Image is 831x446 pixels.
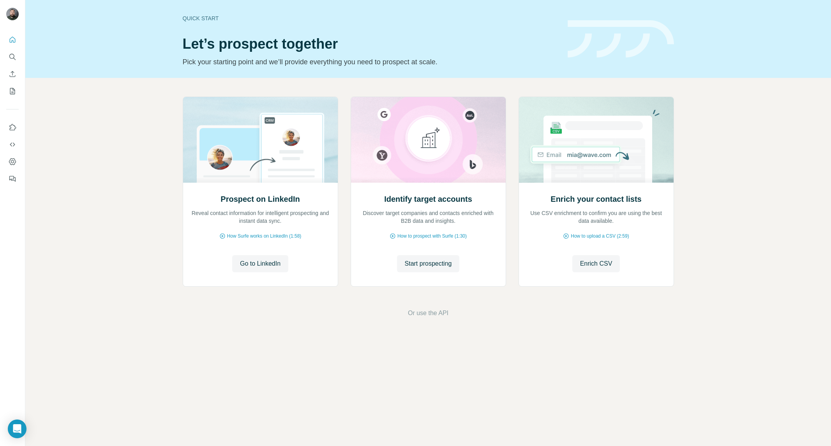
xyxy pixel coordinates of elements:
h2: Identify target accounts [384,194,472,204]
img: Prospect on LinkedIn [183,97,338,183]
span: Go to LinkedIn [240,259,281,268]
button: Search [6,50,19,64]
button: Dashboard [6,155,19,169]
div: Quick start [183,14,558,22]
button: Start prospecting [397,255,460,272]
h1: Let’s prospect together [183,36,558,52]
button: Feedback [6,172,19,186]
button: Quick start [6,33,19,47]
p: Discover target companies and contacts enriched with B2B data and insights. [359,209,498,225]
button: Use Surfe on LinkedIn [6,120,19,134]
button: Enrich CSV [572,255,620,272]
h2: Enrich your contact lists [550,194,641,204]
img: Avatar [6,8,19,20]
p: Use CSV enrichment to confirm you are using the best data available. [527,209,666,225]
button: Enrich CSV [6,67,19,81]
span: How Surfe works on LinkedIn (1:58) [227,233,302,240]
h2: Prospect on LinkedIn [221,194,300,204]
p: Reveal contact information for intelligent prospecting and instant data sync. [191,209,330,225]
img: banner [568,20,674,58]
span: Enrich CSV [580,259,612,268]
button: My lists [6,84,19,98]
button: Or use the API [408,308,448,318]
span: How to prospect with Surfe (1:30) [397,233,467,240]
img: Enrich your contact lists [519,97,674,183]
button: Use Surfe API [6,138,19,152]
button: Go to LinkedIn [232,255,288,272]
span: How to upload a CSV (2:59) [571,233,629,240]
span: Start prospecting [405,259,452,268]
div: Open Intercom Messenger [8,420,26,438]
img: Identify target accounts [351,97,506,183]
p: Pick your starting point and we’ll provide everything you need to prospect at scale. [183,56,558,67]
